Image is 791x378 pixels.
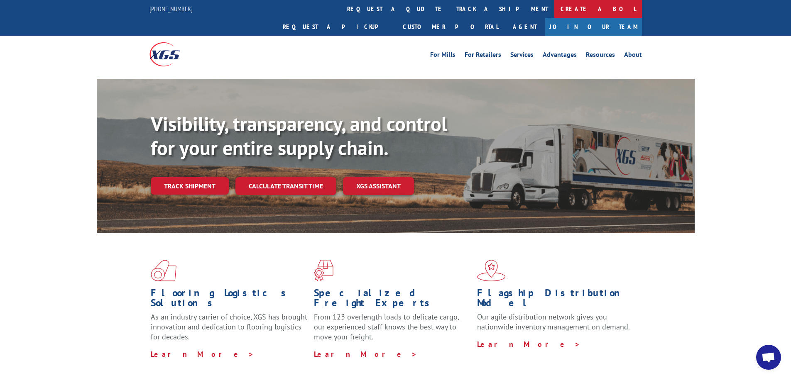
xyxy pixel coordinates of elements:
[477,312,630,332] span: Our agile distribution network gives you nationwide inventory management on demand.
[151,177,229,195] a: Track shipment
[477,339,580,349] a: Learn More >
[545,18,642,36] a: Join Our Team
[504,18,545,36] a: Agent
[151,312,307,341] span: As an industry carrier of choice, XGS has brought innovation and dedication to flooring logistics...
[465,51,501,61] a: For Retailers
[624,51,642,61] a: About
[151,260,176,281] img: xgs-icon-total-supply-chain-intelligence-red
[149,5,193,13] a: [PHONE_NUMBER]
[314,288,471,312] h1: Specialized Freight Experts
[235,177,336,195] a: Calculate transit time
[151,349,254,359] a: Learn More >
[477,260,506,281] img: xgs-icon-flagship-distribution-model-red
[397,18,504,36] a: Customer Portal
[586,51,615,61] a: Resources
[151,288,308,312] h1: Flooring Logistics Solutions
[277,18,397,36] a: Request a pickup
[314,260,333,281] img: xgs-icon-focused-on-flooring-red
[151,111,447,161] b: Visibility, transparency, and control for your entire supply chain.
[543,51,577,61] a: Advantages
[314,349,417,359] a: Learn More >
[343,177,414,195] a: XGS ASSISTANT
[430,51,455,61] a: For Mills
[477,288,634,312] h1: Flagship Distribution Model
[510,51,534,61] a: Services
[756,345,781,370] a: Open chat
[314,312,471,349] p: From 123 overlength loads to delicate cargo, our experienced staff knows the best way to move you...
